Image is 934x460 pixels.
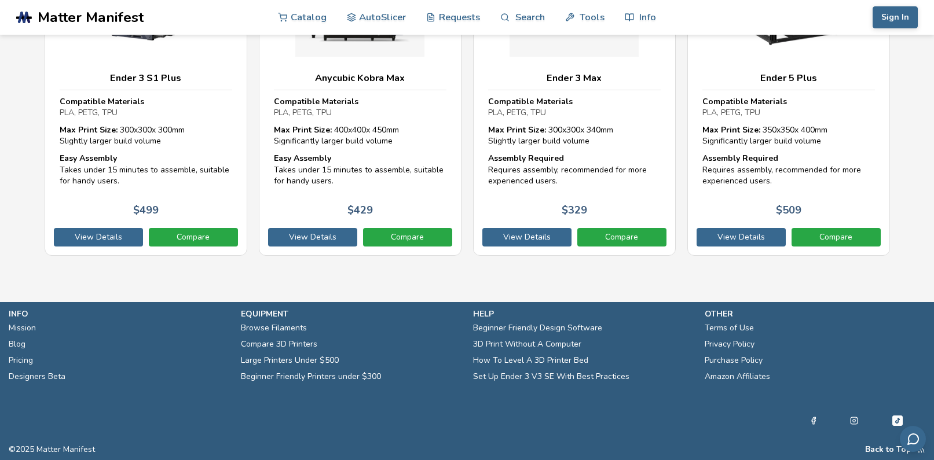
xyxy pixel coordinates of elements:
[60,153,232,187] div: Takes under 15 minutes to assemble, suitable for handy users.
[274,153,446,187] div: Takes under 15 minutes to assemble, suitable for handy users.
[473,308,694,320] p: help
[473,320,602,336] a: Beginner Friendly Design Software
[60,153,117,164] strong: Easy Assembly
[473,336,581,352] a: 3D Print Without A Computer
[488,153,661,187] div: Requires assembly, recommended for more experienced users.
[702,107,760,118] span: PLA, PETG, TPU
[482,228,572,246] a: View Details
[274,107,332,118] span: PLA, PETG, TPU
[488,124,546,135] strong: Max Print Size:
[60,107,118,118] span: PLA, PETG, TPU
[702,124,760,135] strong: Max Print Size:
[347,204,373,216] p: $ 429
[702,96,787,107] strong: Compatible Materials
[702,153,778,164] strong: Assembly Required
[9,352,33,369] a: Pricing
[241,369,381,385] a: Beginner Friendly Printers under $300
[705,308,925,320] p: other
[274,153,331,164] strong: Easy Assembly
[268,228,357,246] a: View Details
[873,6,918,28] button: Sign In
[488,107,546,118] span: PLA, PETG, TPU
[705,320,754,336] a: Terms of Use
[792,228,881,246] a: Compare
[149,228,238,246] a: Compare
[702,124,875,147] div: 350 x 350 x 400 mm Significantly larger build volume
[9,336,25,352] a: Blog
[60,124,232,147] div: 300 x 300 x 300 mm Slightly larger build volume
[241,352,339,369] a: Large Printers Under $500
[9,320,36,336] a: Mission
[850,414,858,428] a: Instagram
[274,72,446,84] h3: Anycubic Kobra Max
[133,204,159,216] p: $ 499
[241,320,307,336] a: Browse Filaments
[274,96,358,107] strong: Compatible Materials
[776,204,801,216] p: $ 509
[488,96,573,107] strong: Compatible Materials
[60,124,118,135] strong: Max Print Size:
[274,124,332,135] strong: Max Print Size:
[473,352,588,369] a: How To Level A 3D Printer Bed
[900,426,926,452] button: Send feedback via email
[9,445,95,454] span: © 2025 Matter Manifest
[274,124,446,147] div: 400 x 400 x 450 mm Significantly larger build volume
[705,336,754,352] a: Privacy Policy
[9,308,229,320] p: info
[38,9,144,25] span: Matter Manifest
[562,204,587,216] p: $ 329
[697,228,786,246] a: View Details
[917,445,925,454] a: RSS Feed
[702,153,875,187] div: Requires assembly, recommended for more experienced users.
[363,228,452,246] a: Compare
[473,369,629,385] a: Set Up Ender 3 V3 SE With Best Practices
[241,336,317,352] a: Compare 3D Printers
[9,369,65,385] a: Designers Beta
[488,124,661,147] div: 300 x 300 x 340 mm Slightly larger build volume
[60,72,232,84] h3: Ender 3 S1 Plus
[891,414,904,428] a: Tiktok
[54,228,143,246] a: View Details
[705,369,770,385] a: Amazon Affiliates
[702,72,875,84] h3: Ender 5 Plus
[60,96,144,107] strong: Compatible Materials
[865,445,911,454] button: Back to Top
[810,414,818,428] a: Facebook
[705,352,763,369] a: Purchase Policy
[577,228,666,246] a: Compare
[488,72,661,84] h3: Ender 3 Max
[241,308,461,320] p: equipment
[488,153,564,164] strong: Assembly Required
